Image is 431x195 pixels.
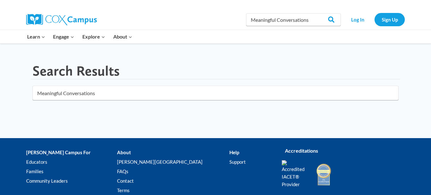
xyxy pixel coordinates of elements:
img: Cox Campus [26,14,97,25]
h1: Search Results [32,63,120,79]
span: About [113,33,132,41]
input: Search Cox Campus [246,13,341,26]
a: [PERSON_NAME][GEOGRAPHIC_DATA] [117,157,229,167]
span: Engage [53,33,74,41]
img: IDA Accredited [316,163,332,186]
a: Educators [26,157,117,167]
nav: Secondary Navigation [344,13,405,26]
input: Search for... [32,86,399,100]
img: Accredited IACET® Provider [282,160,309,188]
nav: Primary Navigation [23,30,136,43]
a: Sign Up [375,13,405,26]
strong: Accreditations [285,148,318,154]
span: Learn [27,33,45,41]
a: Log In [344,13,371,26]
a: Contact [117,176,229,186]
span: Explore [82,33,105,41]
a: Community Leaders [26,176,117,186]
a: FAQs [117,167,229,176]
a: Support [229,157,272,167]
a: Families [26,167,117,176]
a: Terms [117,186,229,195]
